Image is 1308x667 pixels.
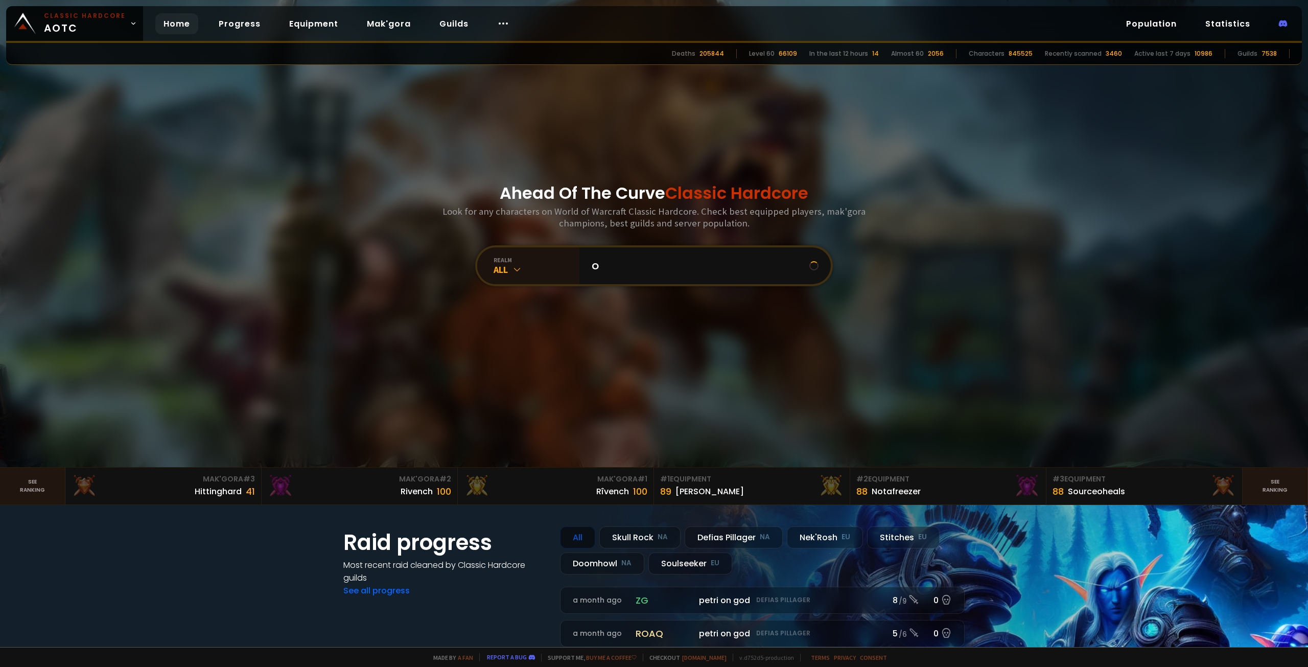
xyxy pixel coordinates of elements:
div: 100 [437,485,451,498]
a: a month agozgpetri on godDefias Pillager8 /90 [560,587,965,614]
div: Level 60 [749,49,775,58]
div: Skull Rock [599,526,681,548]
h1: Ahead Of The Curve [500,181,808,205]
a: Home [155,13,198,34]
div: Sourceoheals [1068,485,1125,498]
div: Recently scanned [1045,49,1102,58]
a: Mak'Gora#1Rîvench100 [458,468,654,504]
a: Population [1118,13,1185,34]
a: See all progress [343,585,410,596]
a: Mak'gora [359,13,419,34]
div: 89 [660,485,671,498]
div: 205844 [699,49,724,58]
div: All [560,526,595,548]
div: Mak'Gora [464,474,647,485]
div: Active last 7 days [1134,49,1190,58]
a: #1Equipment89[PERSON_NAME] [654,468,850,504]
span: # 1 [638,474,647,484]
a: a month agoroaqpetri on godDefias Pillager5 /60 [560,620,965,647]
span: v. d752d5 - production [733,654,794,661]
span: Support me, [541,654,637,661]
a: Equipment [281,13,346,34]
a: Privacy [834,654,856,661]
span: # 2 [856,474,868,484]
h4: Most recent raid cleaned by Classic Hardcore guilds [343,559,548,584]
div: In the last 12 hours [809,49,868,58]
div: 2056 [928,49,944,58]
div: Soulseeker [648,553,732,574]
div: 41 [246,485,255,498]
small: NA [760,532,770,542]
small: EU [711,558,719,568]
div: 100 [633,485,647,498]
span: # 2 [439,474,451,484]
div: 14 [872,49,879,58]
span: # 1 [660,474,670,484]
a: Seeranking [1243,468,1308,504]
a: Mak'Gora#3Hittinghard41 [65,468,262,504]
small: EU [918,532,927,542]
span: # 3 [1053,474,1064,484]
div: Doomhowl [560,553,644,574]
a: [DOMAIN_NAME] [682,654,727,661]
div: Almost 60 [891,49,924,58]
div: 10986 [1195,49,1212,58]
div: Equipment [856,474,1040,485]
div: [PERSON_NAME] [675,485,744,498]
a: Terms [811,654,830,661]
div: 88 [1053,485,1064,498]
a: Progress [211,13,269,34]
h1: Raid progress [343,526,548,559]
a: Mak'Gora#2Rivench100 [262,468,458,504]
div: Mak'Gora [72,474,255,485]
div: Guilds [1237,49,1257,58]
a: #3Equipment88Sourceoheals [1046,468,1243,504]
h3: Look for any characters on World of Warcraft Classic Hardcore. Check best equipped players, mak'g... [438,205,870,229]
div: realm [494,256,579,264]
div: 7538 [1262,49,1277,58]
div: Characters [969,49,1005,58]
div: All [494,264,579,275]
a: Guilds [431,13,477,34]
div: Defias Pillager [685,526,783,548]
a: Classic HardcoreAOTC [6,6,143,41]
div: Mak'Gora [268,474,451,485]
div: Equipment [660,474,844,485]
a: Report a bug [487,653,527,661]
small: NA [658,532,668,542]
div: Rivench [401,485,433,498]
div: Rîvench [596,485,629,498]
small: Classic Hardcore [44,11,126,20]
div: Equipment [1053,474,1236,485]
a: #2Equipment88Notafreezer [850,468,1046,504]
a: Statistics [1197,13,1258,34]
span: # 3 [243,474,255,484]
span: Made by [427,654,473,661]
span: Checkout [643,654,727,661]
div: 88 [856,485,868,498]
a: a fan [458,654,473,661]
div: Notafreezer [872,485,921,498]
div: Stitches [867,526,940,548]
div: 845525 [1009,49,1033,58]
div: 66109 [779,49,797,58]
span: AOTC [44,11,126,36]
div: 3460 [1106,49,1122,58]
div: Deaths [672,49,695,58]
div: Hittinghard [195,485,242,498]
small: EU [842,532,850,542]
a: Consent [860,654,887,661]
div: Nek'Rosh [787,526,863,548]
small: NA [621,558,632,568]
a: Buy me a coffee [586,654,637,661]
input: Search a character... [586,247,809,284]
span: Classic Hardcore [665,181,808,204]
